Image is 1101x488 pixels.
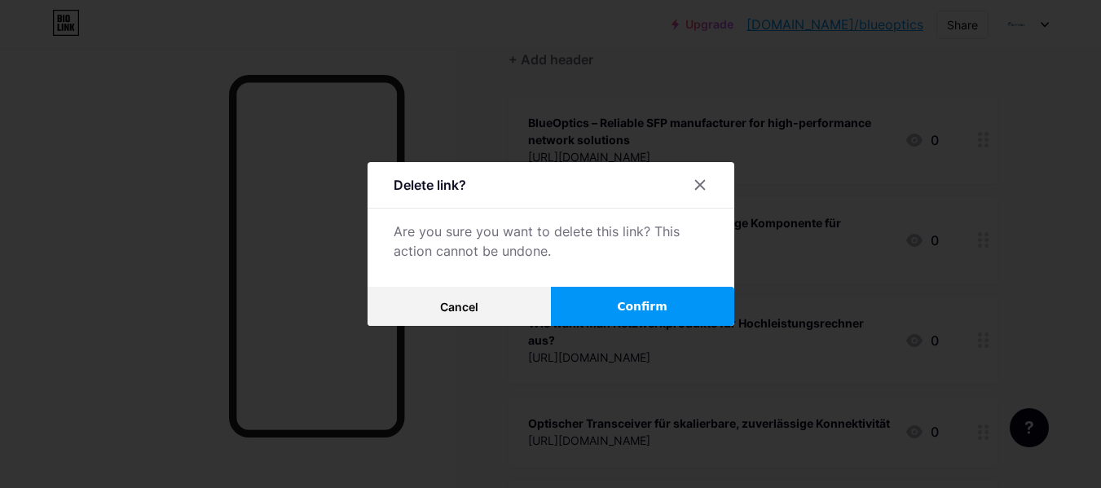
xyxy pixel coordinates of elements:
[368,287,551,326] button: Cancel
[394,222,708,261] div: Are you sure you want to delete this link? This action cannot be undone.
[551,287,734,326] button: Confirm
[440,300,478,314] span: Cancel
[394,175,466,195] div: Delete link?
[617,298,667,315] span: Confirm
